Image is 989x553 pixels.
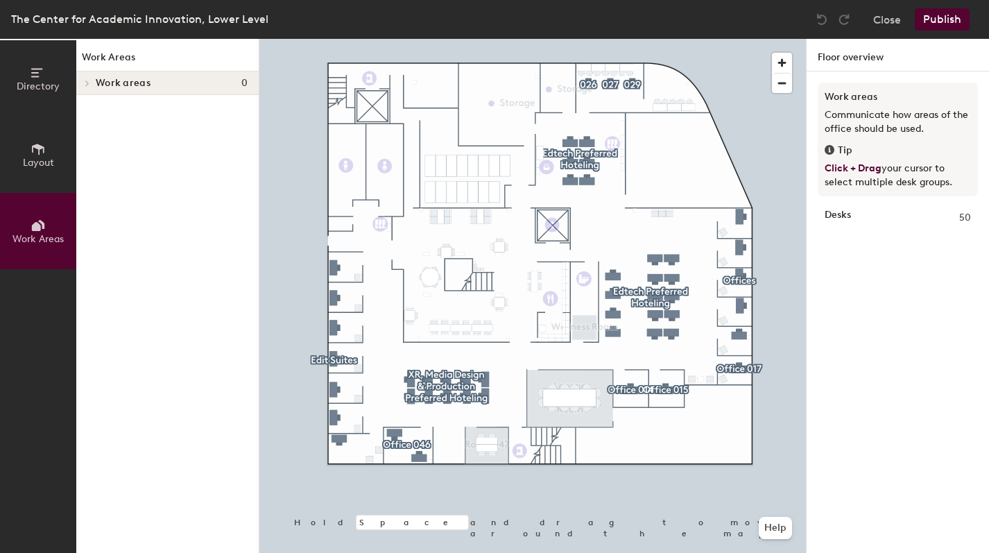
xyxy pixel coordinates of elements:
button: Close [873,8,901,31]
img: Redo [837,12,851,26]
h1: Work Areas [76,50,259,71]
span: Work Areas [12,233,64,245]
button: Publish [915,8,970,31]
span: 0 [241,78,248,89]
strong: Desks [825,210,851,226]
span: Directory [17,80,60,92]
h1: Floor overview [807,39,989,71]
span: Work areas [96,78,150,89]
span: 50 [959,210,971,226]
h3: Work areas [825,90,971,105]
span: Layout [23,157,54,169]
button: Help [759,517,792,539]
div: Tip [825,143,971,158]
div: The Center for Academic Innovation, Lower Level [11,10,268,28]
span: Click + Drag [825,162,882,174]
img: Undo [815,12,829,26]
p: Communicate how areas of the office should be used. [825,108,971,136]
p: your cursor to select multiple desk groups. [825,162,971,189]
